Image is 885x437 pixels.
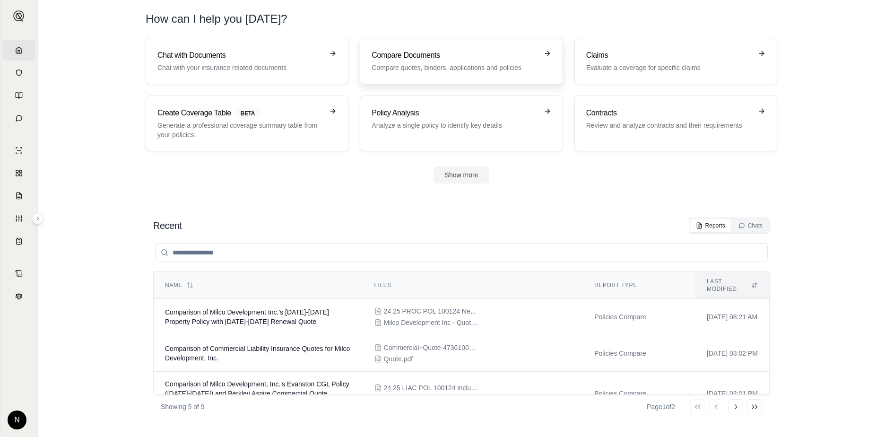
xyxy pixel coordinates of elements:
button: Chats [733,219,768,232]
a: Coverage Table [2,231,35,252]
td: Policies Compare [583,372,695,416]
a: Prompt Library [2,85,35,106]
h3: Chat with Documents [157,50,323,61]
a: Documents Vault [2,62,35,83]
a: Create Coverage TableBETAGenerate a professional coverage summary table from your policies. [146,96,348,151]
p: Analyze a single policy to identify key details [372,121,538,130]
span: 24 25 LIAC POL 100124 including NHOA recd from RTSpecialty.pdf [384,383,478,393]
h2: Recent [153,219,182,232]
a: Claim Coverage [2,185,35,206]
p: Showing 5 of 9 [161,402,205,411]
button: Reports [690,219,731,232]
h3: Claims [586,50,752,61]
h3: Create Coverage Table [157,107,323,119]
div: N [8,411,26,429]
img: Expand sidebar [13,10,25,22]
th: Report Type [583,272,695,299]
h1: How can I help you [DATE]? [146,11,287,26]
span: Commercial+Quote-4736100486.pdf [384,343,478,352]
span: Milco Development Inc - Quote (CrossCover).pdf [384,318,478,327]
p: Evaluate a coverage for specific claims [586,63,752,72]
p: Review and analyze contracts and their requirements [586,121,752,130]
span: Comparison of Commercial Liability Insurance Quotes for Milco Development, Inc. [165,345,350,362]
td: [DATE] 03:01 PM [695,372,769,416]
span: Comparison of Milco Development, Inc.'s Evanston CGL Policy (2024-2025) and Berkley Aspire Commer... [165,380,349,407]
a: Custom Report [2,208,35,229]
button: Expand sidebar [32,213,43,224]
h3: Compare Documents [372,50,538,61]
div: Reports [696,222,725,229]
div: Last modified [707,278,758,293]
span: Quote.pdf [384,354,413,364]
a: Compare DocumentsCompare quotes, binders, applications and policies [360,38,563,84]
td: Policies Compare [583,335,695,372]
div: Page 1 of 2 [647,402,675,411]
h3: Policy Analysis [372,107,538,119]
span: BETA [235,108,260,119]
p: Chat with your insurance related documents [157,63,323,72]
a: Single Policy [2,140,35,161]
a: Policy Comparisons [2,163,35,184]
a: Chat [2,108,35,129]
a: Contract Analysis [2,263,35,284]
a: Home [2,40,35,61]
th: Files [363,272,583,299]
span: Comparison of Milco Development Inc.'s 2024-2025 Property Policy with 2025-2026 Renewal Quote [165,308,329,325]
a: ClaimsEvaluate a coverage for specific claims [574,38,777,84]
td: [DATE] 03:02 PM [695,335,769,372]
a: Chat with DocumentsChat with your insurance related documents [146,38,348,84]
div: Name [165,281,352,289]
div: Chats [738,222,763,229]
span: 24 25 PROC POL 100124 New Business Property Policy.pdf [384,306,478,316]
button: Show more [434,166,490,184]
a: Legal Search Engine [2,286,35,306]
td: Policies Compare [583,299,695,335]
p: Compare quotes, binders, applications and policies [372,63,538,72]
a: Policy AnalysisAnalyze a single policy to identify key details [360,96,563,151]
td: [DATE] 08:21 AM [695,299,769,335]
button: Expand sidebar [9,7,28,26]
a: ContractsReview and analyze contracts and their requirements [574,96,777,151]
h3: Contracts [586,107,752,119]
p: Generate a professional coverage summary table from your policies. [157,121,323,140]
